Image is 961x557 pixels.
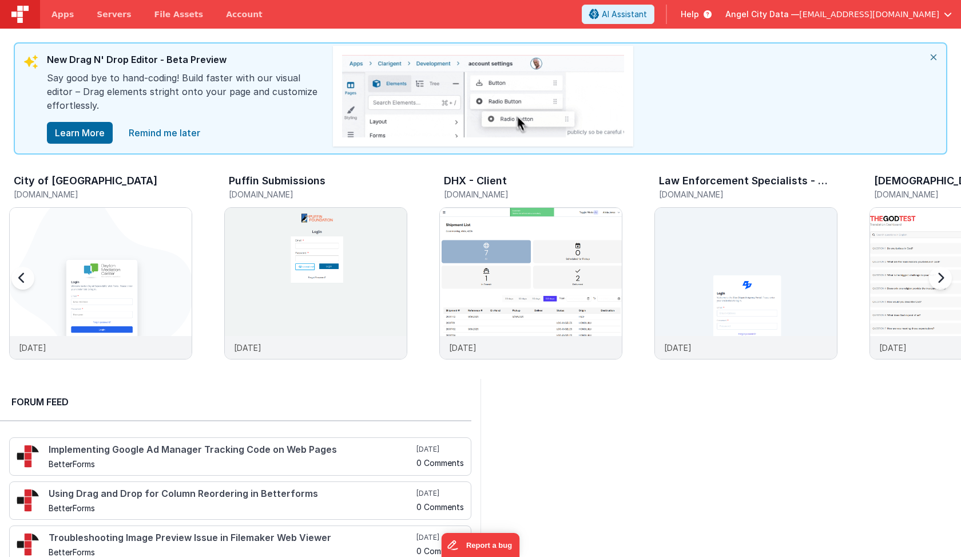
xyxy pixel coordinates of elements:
iframe: Marker.io feedback button [442,533,520,557]
i: close [921,44,946,71]
button: Angel City Data — [EMAIL_ADDRESS][DOMAIN_NAME] [725,9,952,20]
h2: Forum Feed [11,395,460,409]
h5: [DATE] [416,489,464,498]
span: File Assets [154,9,204,20]
span: AI Assistant [602,9,647,20]
a: Using Drag and Drop for Column Reordering in Betterforms BetterForms [DATE] 0 Comments [9,481,471,520]
h5: 0 Comments [416,503,464,511]
span: Apps [51,9,74,20]
h5: BetterForms [49,460,414,468]
p: [DATE] [449,342,476,354]
p: [DATE] [664,342,692,354]
h5: [DOMAIN_NAME] [659,190,837,199]
span: Angel City Data — [725,9,799,20]
h5: [DATE] [416,533,464,542]
img: 295_2.png [17,445,39,468]
h4: Troubleshooting Image Preview Issue in Filemaker Web Viewer [49,533,414,543]
div: New Drag N' Drop Editor - Beta Preview [47,53,321,71]
a: close [122,121,207,144]
img: 295_2.png [17,533,39,556]
h5: [DOMAIN_NAME] [229,190,407,199]
h5: [DOMAIN_NAME] [14,190,192,199]
h5: [DOMAIN_NAME] [444,190,622,199]
h5: 0 Comments [416,547,464,555]
a: Implementing Google Ad Manager Tracking Code on Web Pages BetterForms [DATE] 0 Comments [9,437,471,476]
h3: Puffin Submissions [229,175,325,187]
h5: [DATE] [416,445,464,454]
img: 295_2.png [17,489,39,512]
h3: City of [GEOGRAPHIC_DATA] [14,175,157,187]
span: Servers [97,9,131,20]
h3: Law Enforcement Specialists - Agency Portal [659,175,834,187]
div: Say good bye to hand-coding! Build faster with our visual editor – Drag elements stright onto you... [47,71,321,121]
h3: DHX - Client [444,175,507,187]
button: AI Assistant [582,5,654,24]
span: [EMAIL_ADDRESS][DOMAIN_NAME] [799,9,939,20]
h5: BetterForms [49,504,414,512]
h5: BetterForms [49,548,414,556]
h4: Using Drag and Drop for Column Reordering in Betterforms [49,489,414,499]
p: [DATE] [879,342,907,354]
span: Help [681,9,699,20]
button: Learn More [47,122,113,144]
h5: 0 Comments [416,459,464,467]
h4: Implementing Google Ad Manager Tracking Code on Web Pages [49,445,414,455]
p: [DATE] [234,342,261,354]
